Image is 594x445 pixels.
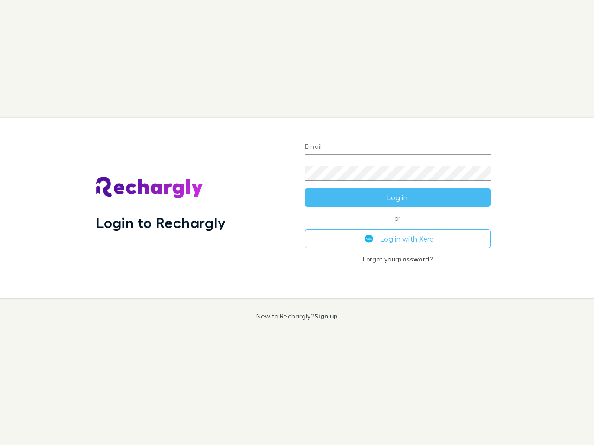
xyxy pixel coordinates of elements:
img: Rechargly's Logo [96,177,204,199]
a: Sign up [314,312,338,320]
a: password [398,255,429,263]
p: New to Rechargly? [256,312,338,320]
p: Forgot your ? [305,255,491,263]
h1: Login to Rechargly [96,214,226,231]
img: Xero's logo [365,235,373,243]
button: Log in [305,188,491,207]
button: Log in with Xero [305,229,491,248]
